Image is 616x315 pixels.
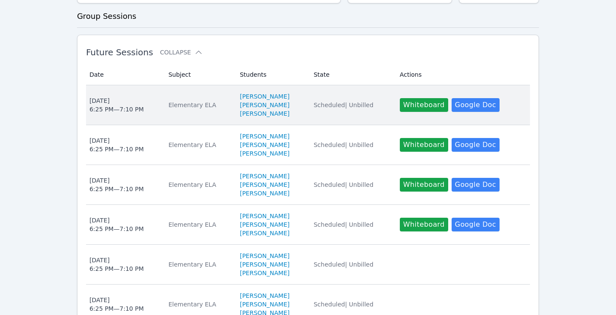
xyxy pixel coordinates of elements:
[452,178,500,192] a: Google Doc
[168,141,229,149] div: Elementary ELA
[77,10,539,22] h3: Group Sessions
[240,172,289,180] a: [PERSON_NAME]
[240,260,289,269] a: [PERSON_NAME]
[168,101,229,109] div: Elementary ELA
[314,181,374,188] span: Scheduled | Unbilled
[452,98,500,112] a: Google Doc
[235,64,309,85] th: Students
[86,205,530,245] tr: [DATE]6:25 PM—7:10 PMElementary ELA[PERSON_NAME][PERSON_NAME][PERSON_NAME]Scheduled| UnbilledWhit...
[240,220,289,229] a: [PERSON_NAME]
[240,212,289,220] a: [PERSON_NAME]
[86,64,164,85] th: Date
[240,291,289,300] a: [PERSON_NAME]
[163,64,235,85] th: Subject
[86,125,530,165] tr: [DATE]6:25 PM—7:10 PMElementary ELA[PERSON_NAME][PERSON_NAME][PERSON_NAME]Scheduled| UnbilledWhit...
[240,132,289,141] a: [PERSON_NAME]
[314,141,374,148] span: Scheduled | Unbilled
[240,101,289,109] a: [PERSON_NAME]
[89,176,144,193] div: [DATE] 6:25 PM — 7:10 PM
[168,260,229,269] div: Elementary ELA
[309,64,395,85] th: State
[168,180,229,189] div: Elementary ELA
[86,47,153,57] span: Future Sessions
[89,296,144,313] div: [DATE] 6:25 PM — 7:10 PM
[452,138,500,152] a: Google Doc
[240,269,289,277] a: [PERSON_NAME]
[314,261,374,268] span: Scheduled | Unbilled
[89,96,144,114] div: [DATE] 6:25 PM — 7:10 PM
[89,216,144,233] div: [DATE] 6:25 PM — 7:10 PM
[240,149,289,158] a: [PERSON_NAME]
[400,98,448,112] button: Whiteboard
[400,218,448,231] button: Whiteboard
[240,189,289,198] a: [PERSON_NAME]
[452,218,500,231] a: Google Doc
[240,109,289,118] a: [PERSON_NAME]
[168,220,229,229] div: Elementary ELA
[240,92,289,101] a: [PERSON_NAME]
[314,301,374,308] span: Scheduled | Unbilled
[240,252,289,260] a: [PERSON_NAME]
[395,64,530,85] th: Actions
[240,300,289,309] a: [PERSON_NAME]
[86,245,530,285] tr: [DATE]6:25 PM—7:10 PMElementary ELA[PERSON_NAME][PERSON_NAME][PERSON_NAME]Scheduled| Unbilled
[86,85,530,125] tr: [DATE]6:25 PM—7:10 PMElementary ELA[PERSON_NAME][PERSON_NAME][PERSON_NAME]Scheduled| UnbilledWhit...
[168,300,229,309] div: Elementary ELA
[400,178,448,192] button: Whiteboard
[240,141,289,149] a: [PERSON_NAME]
[160,48,203,57] button: Collapse
[89,256,144,273] div: [DATE] 6:25 PM — 7:10 PM
[314,221,374,228] span: Scheduled | Unbilled
[89,136,144,153] div: [DATE] 6:25 PM — 7:10 PM
[86,165,530,205] tr: [DATE]6:25 PM—7:10 PMElementary ELA[PERSON_NAME][PERSON_NAME][PERSON_NAME]Scheduled| UnbilledWhit...
[240,229,289,237] a: [PERSON_NAME]
[314,102,374,108] span: Scheduled | Unbilled
[240,180,289,189] a: [PERSON_NAME]
[400,138,448,152] button: Whiteboard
